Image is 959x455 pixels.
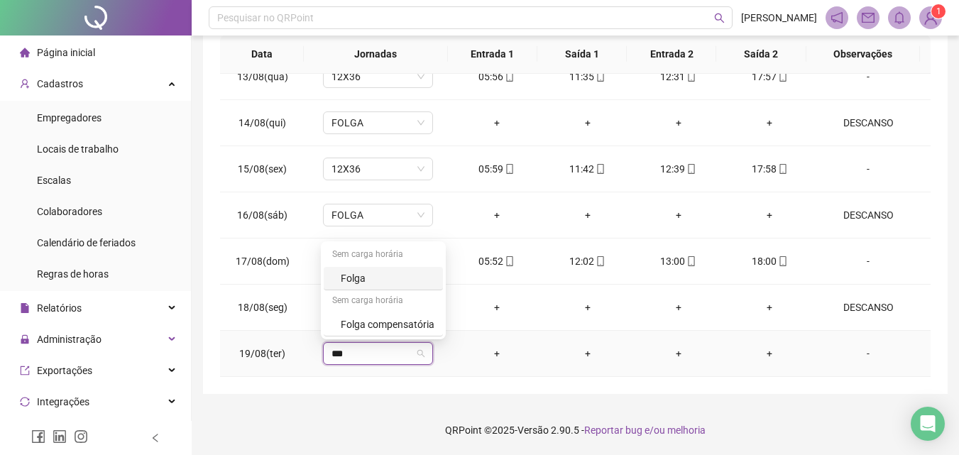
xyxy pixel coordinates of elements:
[554,161,622,177] div: 11:42
[645,161,713,177] div: 12:39
[645,69,713,84] div: 12:31
[220,35,304,74] th: Data
[826,207,910,223] div: DESCANSO
[503,72,515,82] span: mobile
[735,207,804,223] div: +
[931,4,946,18] sup: Atualize o seu contato no menu Meus Dados
[37,143,119,155] span: Locais de trabalho
[239,348,285,359] span: 19/08(ter)
[463,253,531,269] div: 05:52
[645,346,713,361] div: +
[716,35,806,74] th: Saída 2
[37,302,82,314] span: Relatórios
[777,164,788,174] span: mobile
[20,366,30,375] span: export
[862,11,875,24] span: mail
[735,253,804,269] div: 18:00
[554,207,622,223] div: +
[554,346,622,361] div: +
[463,207,531,223] div: +
[37,237,136,248] span: Calendário de feriados
[20,48,30,57] span: home
[831,11,843,24] span: notification
[304,35,448,74] th: Jornadas
[594,164,605,174] span: mobile
[818,46,909,62] span: Observações
[37,365,92,376] span: Exportações
[150,433,160,443] span: left
[826,69,910,84] div: -
[920,7,941,28] img: 91077
[463,69,531,84] div: 05:56
[645,300,713,315] div: +
[517,424,549,436] span: Versão
[20,334,30,344] span: lock
[324,244,443,267] div: Sem carga horária
[685,256,696,266] span: mobile
[777,256,788,266] span: mobile
[645,115,713,131] div: +
[341,270,434,286] div: Folga
[31,429,45,444] span: facebook
[192,405,959,455] footer: QRPoint © 2025 - 2.90.5 -
[463,115,531,131] div: +
[37,334,102,345] span: Administração
[237,209,287,221] span: 16/08(sáb)
[735,161,804,177] div: 17:58
[826,346,910,361] div: -
[237,71,288,82] span: 13/08(qua)
[554,253,622,269] div: 12:02
[645,253,713,269] div: 13:00
[463,161,531,177] div: 05:59
[777,72,788,82] span: mobile
[37,268,109,280] span: Regras de horas
[331,204,424,226] span: FOLGA
[20,397,30,407] span: sync
[324,267,443,290] div: Folga
[331,158,424,180] span: 12X36
[37,175,71,186] span: Escalas
[806,35,920,74] th: Observações
[37,396,89,407] span: Integrações
[735,300,804,315] div: +
[341,317,434,332] div: Folga compensatória
[554,69,622,84] div: 11:35
[645,207,713,223] div: +
[463,346,531,361] div: +
[463,300,531,315] div: +
[714,13,725,23] span: search
[239,117,286,128] span: 14/08(qui)
[911,407,945,441] div: Open Intercom Messenger
[735,346,804,361] div: +
[826,115,910,131] div: DESCANSO
[584,424,706,436] span: Reportar bug e/ou melhoria
[826,253,910,269] div: -
[324,313,443,336] div: Folga compensatória
[826,300,910,315] div: DESCANSO
[37,78,83,89] span: Cadastros
[594,72,605,82] span: mobile
[20,79,30,89] span: user-add
[236,256,290,267] span: 17/08(dom)
[74,429,88,444] span: instagram
[448,35,537,74] th: Entrada 1
[685,164,696,174] span: mobile
[331,66,424,87] span: 12X36
[324,290,443,313] div: Sem carga horária
[537,35,627,74] th: Saída 1
[37,47,95,58] span: Página inicial
[594,256,605,266] span: mobile
[53,429,67,444] span: linkedin
[554,300,622,315] div: +
[741,10,817,26] span: [PERSON_NAME]
[826,161,910,177] div: -
[554,115,622,131] div: +
[331,112,424,133] span: FOLGA
[685,72,696,82] span: mobile
[936,6,941,16] span: 1
[37,206,102,217] span: Colaboradores
[735,115,804,131] div: +
[503,164,515,174] span: mobile
[893,11,906,24] span: bell
[20,303,30,313] span: file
